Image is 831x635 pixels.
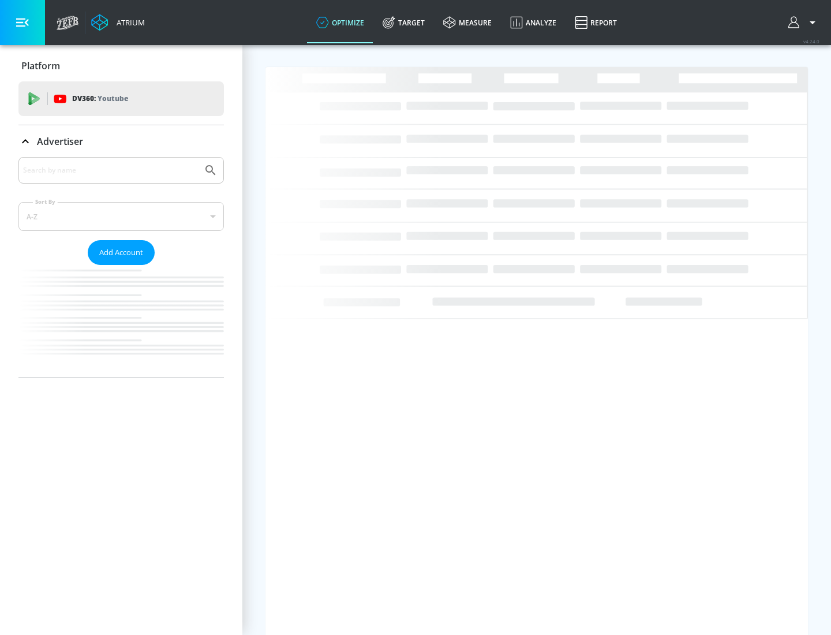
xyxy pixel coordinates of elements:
a: optimize [307,2,373,43]
a: Target [373,2,434,43]
p: DV360: [72,92,128,105]
div: Atrium [112,17,145,28]
p: Advertiser [37,135,83,148]
span: v 4.24.0 [803,38,819,44]
a: Analyze [501,2,566,43]
div: Platform [18,50,224,82]
nav: list of Advertiser [18,265,224,377]
span: Add Account [99,246,143,259]
div: A-Z [18,202,224,231]
a: Atrium [91,14,145,31]
p: Youtube [98,92,128,104]
p: Platform [21,59,60,72]
div: Advertiser [18,125,224,158]
a: measure [434,2,501,43]
input: Search by name [23,163,198,178]
div: Advertiser [18,157,224,377]
button: Add Account [88,240,155,265]
div: DV360: Youtube [18,81,224,116]
label: Sort By [33,198,58,206]
a: Report [566,2,626,43]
